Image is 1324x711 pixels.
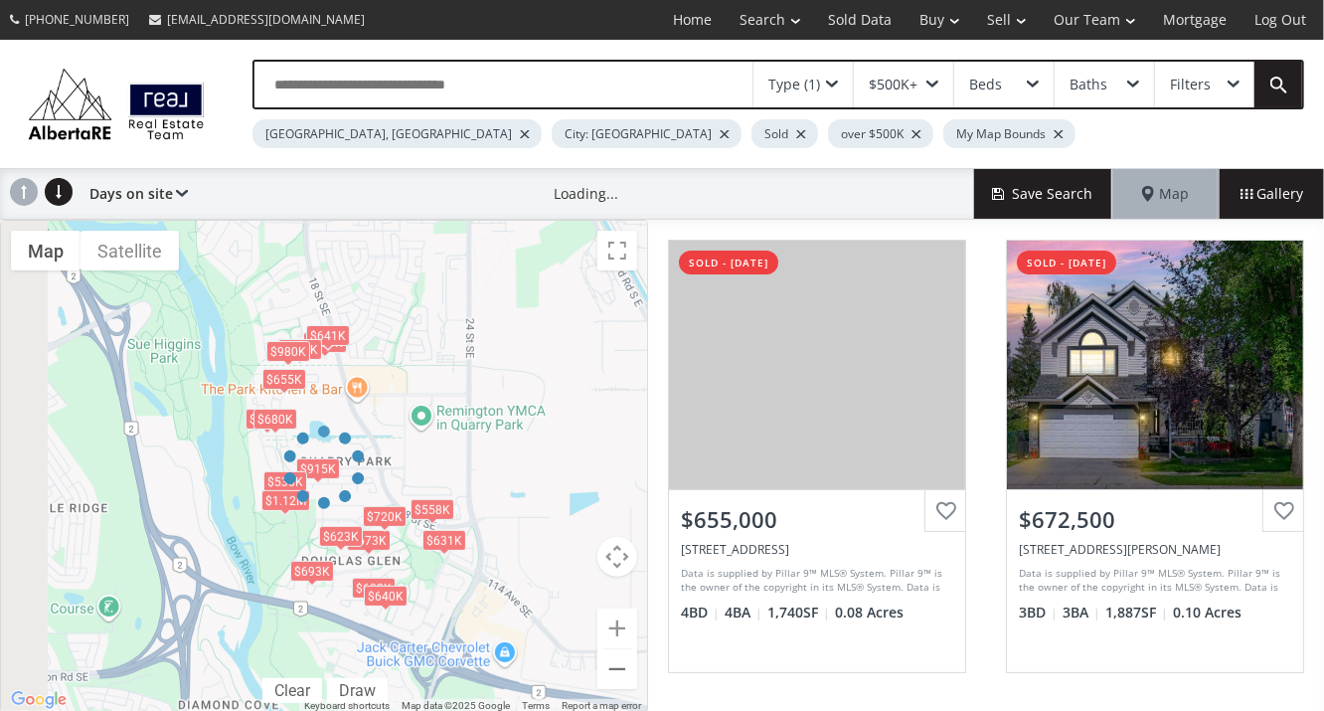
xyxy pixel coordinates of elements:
span: [PHONE_NUMBER] [25,11,129,28]
a: sold - [DATE]$655,000[STREET_ADDRESS]Data is supplied by Pillar 9™ MLS® System. Pillar 9™ is the ... [648,220,986,693]
div: $672,500 [1019,504,1291,535]
a: [EMAIL_ADDRESS][DOMAIN_NAME] [139,1,375,38]
div: Data is supplied by Pillar 9™ MLS® System. Pillar 9™ is the owner of the copyright in its MLS® Sy... [1019,566,1286,596]
div: Days on site [80,169,188,219]
span: 0.08 Acres [835,603,904,622]
div: 539 Douglas Glen Boulevard SE, Calgary, AB T2Z 2N1 [1019,541,1291,558]
span: 1,887 SF [1105,603,1168,622]
div: over $500K [828,119,933,148]
span: 3 BA [1063,603,1100,622]
span: [EMAIL_ADDRESS][DOMAIN_NAME] [167,11,365,28]
span: 0.10 Acres [1173,603,1241,622]
span: 4 BD [681,603,720,622]
div: Loading... [554,184,618,204]
div: Sold [751,119,818,148]
span: 3 BD [1019,603,1058,622]
span: Map [1142,184,1190,204]
div: 274 Quarry Park Boulevard SE, Calgary, AB T2C 5G3 [681,541,953,558]
div: Filters [1170,78,1211,91]
div: City: [GEOGRAPHIC_DATA] [552,119,742,148]
span: Gallery [1241,184,1303,204]
div: Beds [969,78,1002,91]
div: Data is supplied by Pillar 9™ MLS® System. Pillar 9™ is the owner of the copyright in its MLS® Sy... [681,566,948,596]
a: sold - [DATE]$672,500[STREET_ADDRESS][PERSON_NAME]Data is supplied by Pillar 9™ MLS® System. Pill... [986,220,1324,693]
div: Map [1113,169,1219,219]
div: [GEOGRAPHIC_DATA], [GEOGRAPHIC_DATA] [252,119,542,148]
div: $500K+ [869,78,917,91]
div: Type (1) [768,78,820,91]
div: Baths [1070,78,1107,91]
button: Save Search [974,169,1113,219]
img: Logo [20,64,213,144]
div: Gallery [1219,169,1324,219]
div: My Map Bounds [943,119,1076,148]
span: 1,740 SF [767,603,830,622]
span: 4 BA [725,603,762,622]
div: $655,000 [681,504,953,535]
